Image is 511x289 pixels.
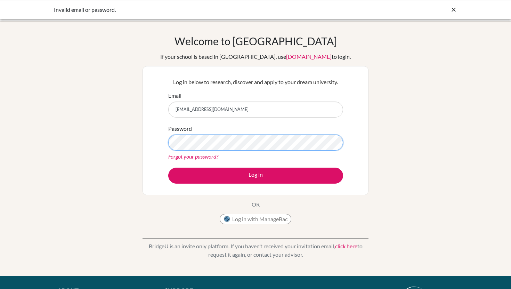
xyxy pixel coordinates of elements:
[220,214,291,224] button: Log in with ManageBac
[168,168,343,184] button: Log in
[168,78,343,86] p: Log in below to research, discover and apply to your dream university.
[168,91,181,100] label: Email
[160,53,351,61] div: If your school is based in [GEOGRAPHIC_DATA], use to login.
[54,6,353,14] div: Invalid email or password.
[168,153,218,160] a: Forgot your password?
[252,200,260,209] p: OR
[168,125,192,133] label: Password
[335,243,357,249] a: click here
[143,242,368,259] p: BridgeU is an invite only platform. If you haven’t received your invitation email, to request it ...
[175,35,337,47] h1: Welcome to [GEOGRAPHIC_DATA]
[286,53,332,60] a: [DOMAIN_NAME]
